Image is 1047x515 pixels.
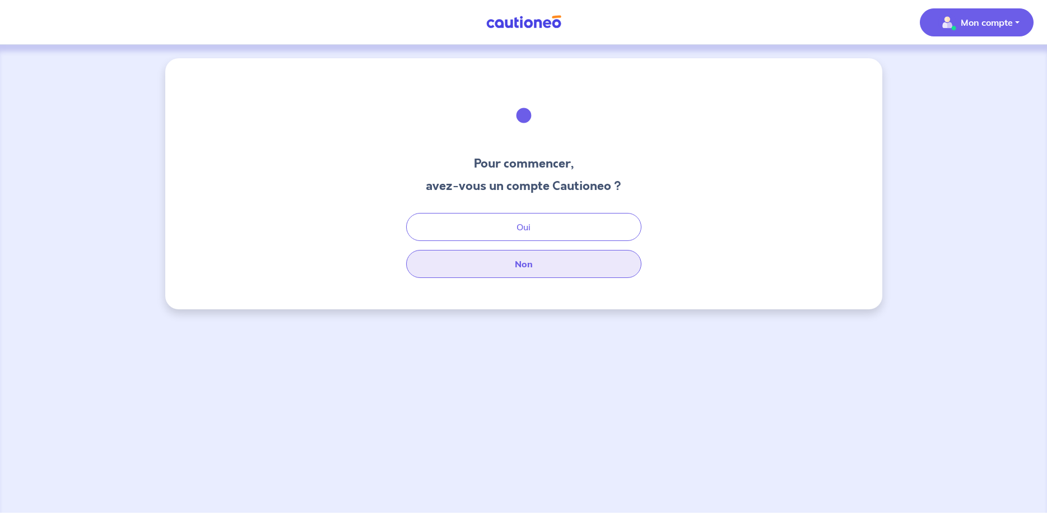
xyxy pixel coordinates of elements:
button: Oui [406,213,641,241]
h3: avez-vous un compte Cautioneo ? [426,177,621,195]
button: illu_account_valid_menu.svgMon compte [920,8,1034,36]
img: Cautioneo [482,15,566,29]
img: illu_account_valid_menu.svg [938,13,956,31]
p: Mon compte [961,16,1013,29]
button: Non [406,250,641,278]
img: illu_welcome.svg [494,85,554,146]
h3: Pour commencer, [426,155,621,173]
